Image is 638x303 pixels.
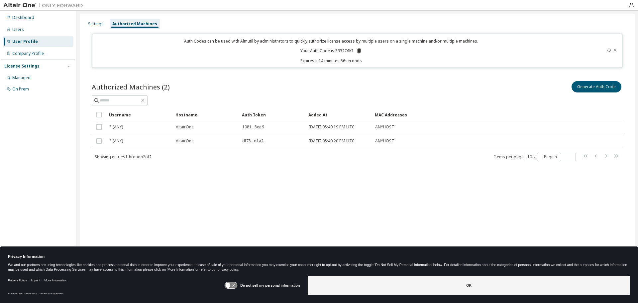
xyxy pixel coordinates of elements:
[12,51,44,56] div: Company Profile
[109,138,123,144] span: * (ANY)
[527,154,536,160] button: 10
[176,138,194,144] span: AltairOne
[112,21,157,27] div: Authorized Machines
[109,109,170,120] div: Username
[12,86,29,92] div: On Prem
[309,124,355,130] span: [DATE] 05:40:19 PM UTC
[309,138,355,144] span: [DATE] 05:40:20 PM UTC
[12,15,34,20] div: Dashboard
[572,81,621,92] button: Generate Auth Code
[242,138,264,144] span: df78...d1a2
[242,124,264,130] span: 1981...8ee6
[96,38,566,44] p: Auth Codes can be used with Almutil by administrators to quickly authorize license access by mult...
[375,109,553,120] div: MAC Addresses
[242,109,303,120] div: Auth Token
[92,82,170,91] span: Authorized Machines (2)
[12,39,38,44] div: User Profile
[175,109,237,120] div: Hostname
[494,153,538,161] span: Items per page
[12,75,31,80] div: Managed
[375,138,394,144] span: ANYHOST
[4,64,40,69] div: License Settings
[12,27,24,32] div: Users
[96,58,566,64] p: Expires in 14 minutes, 56 seconds
[95,154,152,160] span: Showing entries 1 through 2 of 2
[300,48,362,54] p: Your Auth Code is: 3932OIK1
[544,153,576,161] span: Page n.
[308,109,370,120] div: Added At
[375,124,394,130] span: ANYHOST
[176,124,194,130] span: AltairOne
[88,21,104,27] div: Settings
[3,2,86,9] img: Altair One
[109,124,123,130] span: * (ANY)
